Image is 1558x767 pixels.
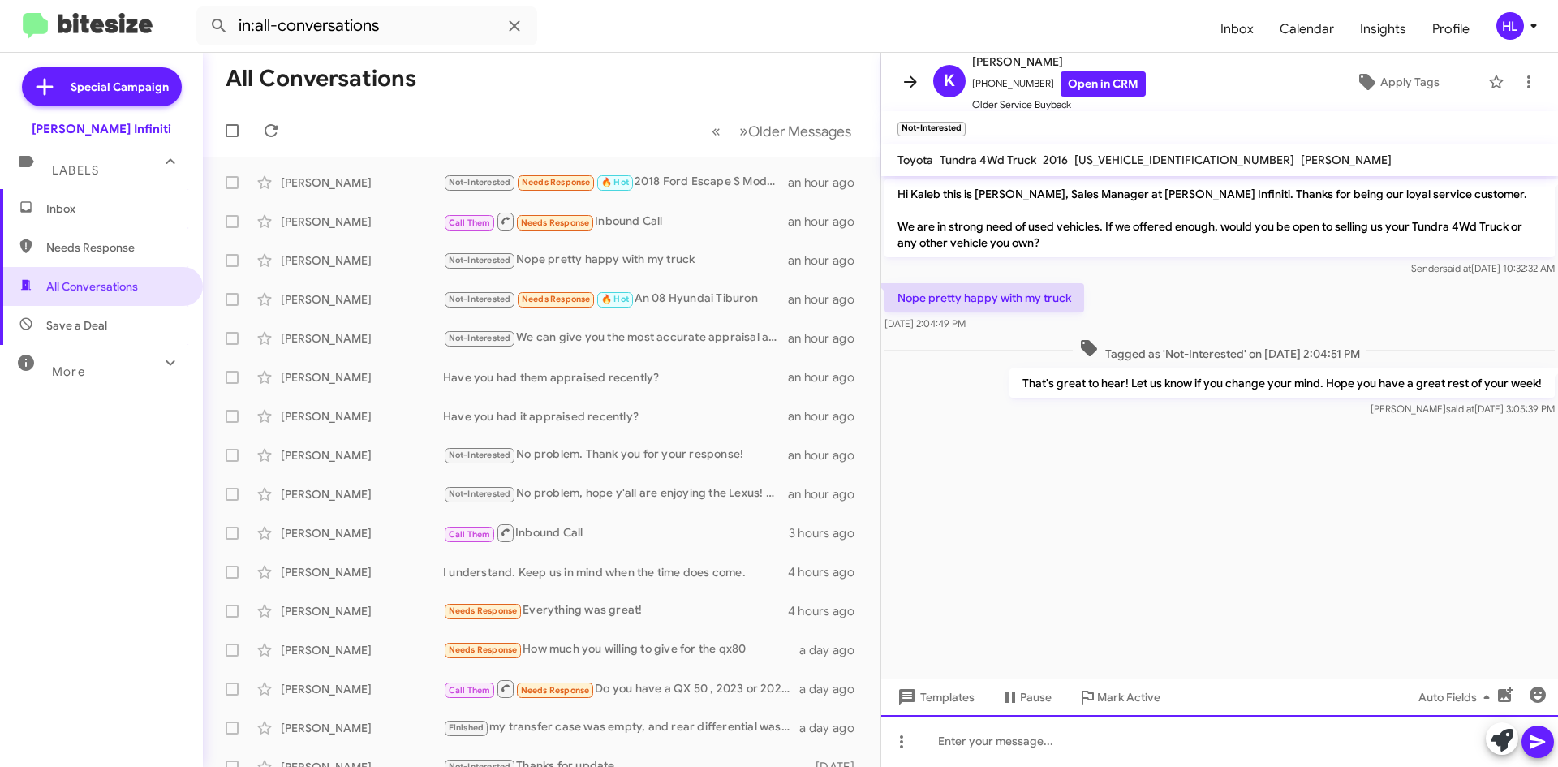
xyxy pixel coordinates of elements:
[972,97,1146,113] span: Older Service Buyback
[1371,403,1555,415] span: [PERSON_NAME] [DATE] 3:05:39 PM
[799,681,867,697] div: a day ago
[1405,683,1509,712] button: Auto Fields
[897,153,933,167] span: Toyota
[522,177,591,187] span: Needs Response
[443,329,788,347] div: We can give you the most accurate appraisal after a physical inspection. Would you be able to bri...
[1419,6,1483,53] span: Profile
[972,71,1146,97] span: [PHONE_NUMBER]
[281,603,443,619] div: [PERSON_NAME]
[226,66,416,92] h1: All Conversations
[972,52,1146,71] span: [PERSON_NAME]
[788,447,867,463] div: an hour ago
[1065,683,1173,712] button: Mark Active
[789,525,867,541] div: 3 hours ago
[788,564,867,580] div: 4 hours ago
[884,283,1084,312] p: Nope pretty happy with my truck
[52,364,85,379] span: More
[1267,6,1347,53] span: Calendar
[894,683,975,712] span: Templates
[730,114,861,148] button: Next
[1411,262,1555,274] span: Sender [DATE] 10:32:32 AM
[46,200,184,217] span: Inbox
[788,252,867,269] div: an hour ago
[46,317,107,334] span: Save a Deal
[788,603,867,619] div: 4 hours ago
[443,564,788,580] div: I understand. Keep us in mind when the time does come.
[281,486,443,502] div: [PERSON_NAME]
[522,294,591,304] span: Needs Response
[1347,6,1419,53] a: Insights
[281,720,443,736] div: [PERSON_NAME]
[443,211,788,231] div: Inbound Call
[281,642,443,658] div: [PERSON_NAME]
[1061,71,1146,97] a: Open in CRM
[46,239,184,256] span: Needs Response
[22,67,182,106] a: Special Campaign
[1020,683,1052,712] span: Pause
[884,179,1555,257] p: Hi Kaleb this is [PERSON_NAME], Sales Manager at [PERSON_NAME] Infiniti. Thanks for being our loy...
[449,218,491,228] span: Call Them
[443,369,788,386] div: Have you had them appraised recently?
[449,605,518,616] span: Needs Response
[788,330,867,347] div: an hour ago
[449,333,511,343] span: Not-Interested
[1097,683,1160,712] span: Mark Active
[443,408,788,424] div: Have you had it appraised recently?
[788,369,867,386] div: an hour ago
[281,681,443,697] div: [PERSON_NAME]
[944,68,955,94] span: K
[1418,683,1496,712] span: Auto Fields
[281,330,443,347] div: [PERSON_NAME]
[71,79,169,95] span: Special Campaign
[443,601,788,620] div: Everything was great!
[1496,12,1524,40] div: HL
[443,446,788,464] div: No problem. Thank you for your response!
[748,123,851,140] span: Older Messages
[449,450,511,460] span: Not-Interested
[443,523,789,543] div: Inbound Call
[52,163,99,178] span: Labels
[443,718,799,737] div: my transfer case was empty, and rear differential was low and nasty. I will not go back. I know y...
[281,408,443,424] div: [PERSON_NAME]
[799,642,867,658] div: a day ago
[443,640,799,659] div: How much you willing to give for the qx80
[703,114,861,148] nav: Page navigation example
[739,121,748,141] span: »
[443,251,788,269] div: Nope pretty happy with my truck
[788,213,867,230] div: an hour ago
[702,114,730,148] button: Previous
[1043,153,1068,167] span: 2016
[1207,6,1267,53] a: Inbox
[281,291,443,308] div: [PERSON_NAME]
[799,720,867,736] div: a day ago
[884,317,966,330] span: [DATE] 2:04:49 PM
[881,683,988,712] button: Templates
[1301,153,1392,167] span: [PERSON_NAME]
[788,408,867,424] div: an hour ago
[443,485,788,503] div: No problem, hope y'all are enjoying the Lexus! Have you seen the new QX80?
[1009,368,1555,398] p: That's great to hear! Let us know if you change your mind. Hope you have a great rest of your week!
[32,121,171,137] div: [PERSON_NAME] Infiniti
[897,122,966,136] small: Not-Interested
[1380,67,1440,97] span: Apply Tags
[940,153,1036,167] span: Tundra 4Wd Truck
[281,447,443,463] div: [PERSON_NAME]
[521,685,590,696] span: Needs Response
[712,121,721,141] span: «
[788,486,867,502] div: an hour ago
[281,525,443,541] div: [PERSON_NAME]
[1074,153,1294,167] span: [US_VEHICLE_IDENTIFICATION_NUMBER]
[449,255,511,265] span: Not-Interested
[449,177,511,187] span: Not-Interested
[281,369,443,386] div: [PERSON_NAME]
[601,294,629,304] span: 🔥 Hot
[988,683,1065,712] button: Pause
[1073,338,1366,362] span: Tagged as 'Not-Interested' on [DATE] 2:04:51 PM
[521,218,590,228] span: Needs Response
[1314,67,1480,97] button: Apply Tags
[601,177,629,187] span: 🔥 Hot
[1483,12,1540,40] button: HL
[443,679,799,699] div: Do you have a QX 50 , 2023 or 2024 luxe?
